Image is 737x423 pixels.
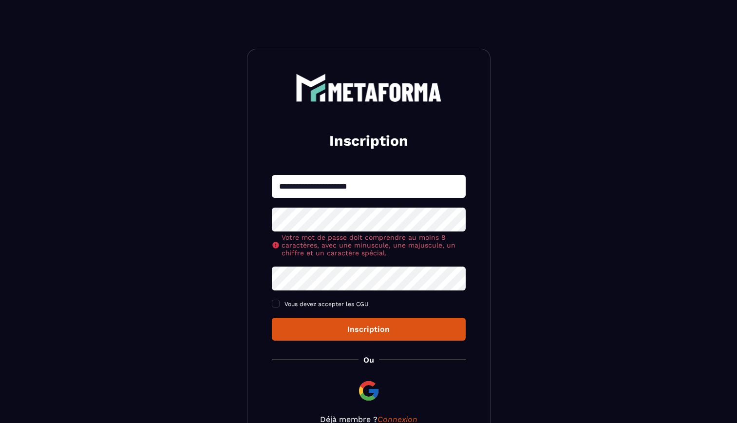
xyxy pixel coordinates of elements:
a: logo [272,74,466,102]
span: Vous devez accepter les CGU [284,301,369,308]
button: Inscription [272,318,466,341]
span: Votre mot de passe doit comprendre au moins 8 caractères, avec une minuscule, une majuscule, un c... [282,233,466,257]
img: logo [296,74,442,102]
p: Ou [363,355,374,365]
img: google [357,379,380,403]
h2: Inscription [283,131,454,151]
div: Inscription [280,325,458,334]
